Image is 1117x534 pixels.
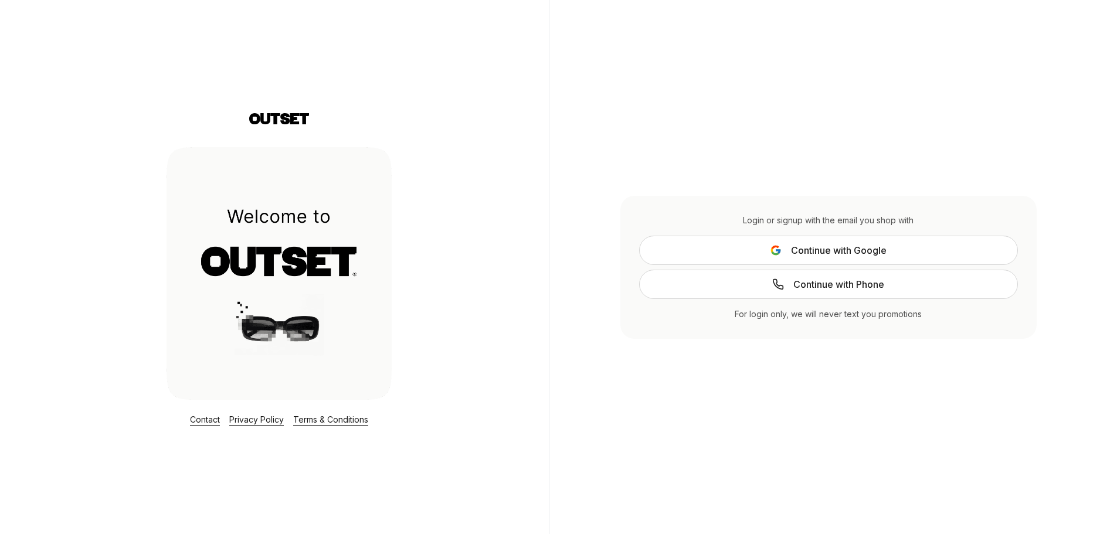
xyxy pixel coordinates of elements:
[639,236,1018,265] button: Continue with Google
[167,147,392,400] img: Login Layout Image
[793,277,884,291] span: Continue with Phone
[229,414,284,424] a: Privacy Policy
[639,270,1018,299] a: Continue with Phone
[639,308,1018,320] div: For login only, we will never text you promotions
[293,414,368,424] a: Terms & Conditions
[639,215,1018,226] div: Login or signup with the email you shop with
[190,414,220,424] a: Contact
[791,243,887,257] span: Continue with Google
